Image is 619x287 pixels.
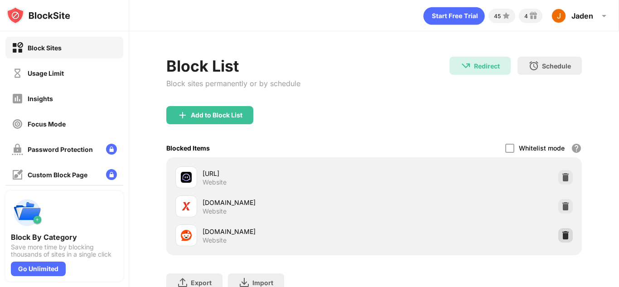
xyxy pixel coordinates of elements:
[28,69,64,77] div: Usage Limit
[542,62,571,70] div: Schedule
[571,11,593,20] div: Jaden
[28,95,53,102] div: Insights
[28,146,93,153] div: Password Protection
[203,169,374,178] div: [URL]
[203,198,374,207] div: [DOMAIN_NAME]
[106,169,117,180] img: lock-menu.svg
[203,207,227,215] div: Website
[474,62,500,70] div: Redirect
[166,144,210,152] div: Blocked Items
[12,42,23,54] img: block-on.svg
[501,10,512,21] img: points-small.svg
[191,112,242,119] div: Add to Block List
[181,172,192,183] img: favicons
[203,227,374,236] div: [DOMAIN_NAME]
[12,68,23,79] img: time-usage-off.svg
[181,230,192,241] img: favicons
[166,57,300,75] div: Block List
[28,44,62,52] div: Block Sites
[28,171,87,179] div: Custom Block Page
[423,7,485,25] div: animation
[11,262,66,276] div: Go Unlimited
[181,201,192,212] img: favicons
[12,93,23,104] img: insights-off.svg
[11,196,44,229] img: push-categories.svg
[519,144,565,152] div: Whitelist mode
[528,10,539,21] img: reward-small.svg
[106,144,117,155] img: lock-menu.svg
[494,13,501,19] div: 45
[203,178,227,186] div: Website
[11,243,118,258] div: Save more time by blocking thousands of sites in a single click
[191,279,212,287] div: Export
[551,9,566,23] img: ACg8ocISxqTEBl11CMwg-VM6ME4J8Ijv8F3M0_AgRJptDK-xcyJ4OQ=s96-c
[203,236,227,244] div: Website
[12,144,23,155] img: password-protection-off.svg
[12,118,23,130] img: focus-off.svg
[166,79,300,88] div: Block sites permanently or by schedule
[252,279,273,287] div: Import
[12,169,23,180] img: customize-block-page-off.svg
[6,6,70,24] img: logo-blocksite.svg
[11,233,118,242] div: Block By Category
[524,13,528,19] div: 4
[28,120,66,128] div: Focus Mode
